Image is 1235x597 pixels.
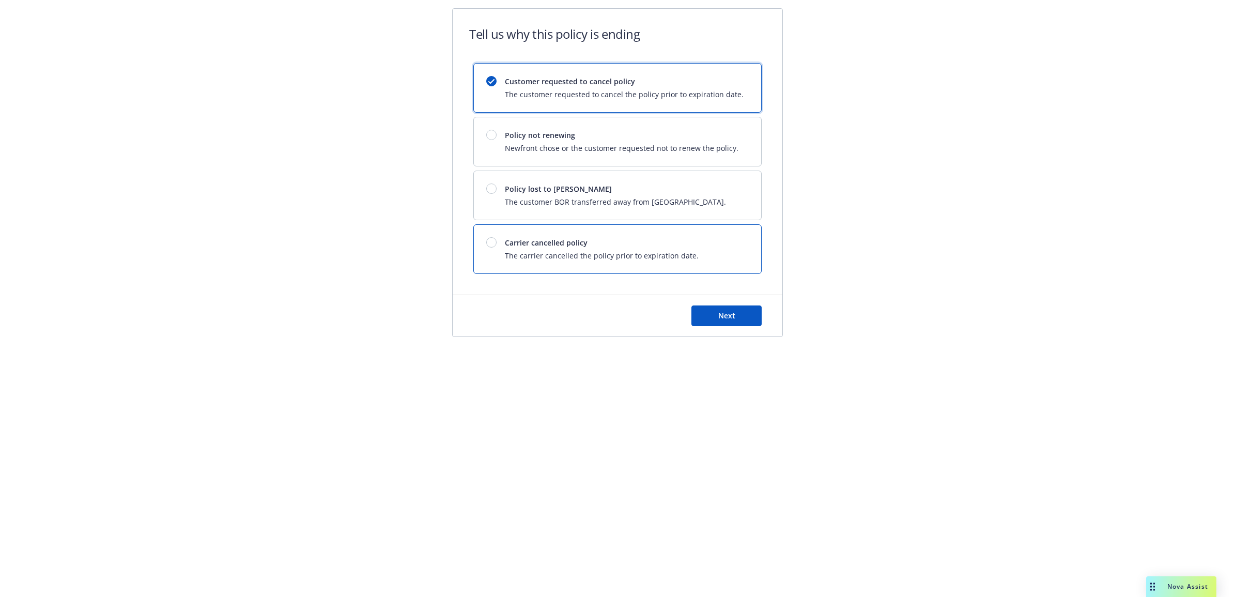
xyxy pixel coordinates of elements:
span: The customer BOR transferred away from [GEOGRAPHIC_DATA]. [505,196,726,207]
button: Next [691,305,762,326]
span: Newfront chose or the customer requested not to renew the policy. [505,143,738,154]
span: Policy lost to [PERSON_NAME] [505,183,726,194]
span: Customer requested to cancel policy [505,76,744,87]
span: Nova Assist [1167,582,1208,591]
span: The customer requested to cancel the policy prior to expiration date. [505,89,744,100]
button: Nova Assist [1146,576,1216,597]
h1: Tell us why this policy is ending [469,25,640,42]
span: The carrier cancelled the policy prior to expiration date. [505,250,699,261]
span: Next [718,311,735,320]
span: Carrier cancelled policy [505,237,699,248]
span: Policy not renewing [505,130,738,141]
div: Drag to move [1146,576,1159,597]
